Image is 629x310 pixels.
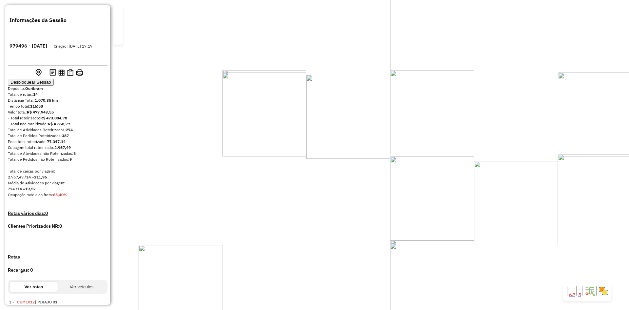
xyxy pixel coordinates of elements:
a: Rotas [8,254,107,260]
a: Criar modelo [115,34,121,40]
div: 274 / 14 = [8,186,107,192]
em: NR [569,292,575,297]
strong: 1.070,35 km [35,98,58,103]
span: | PIRAJU 01 [35,300,57,304]
em: R [578,292,581,297]
div: Valor total: [8,109,107,115]
div: Total de caixas por viagem: [8,168,107,174]
span: Ocupação média da frota: [8,192,53,197]
div: Total de Atividades Roteirizadas: [8,127,107,133]
img: Exibir/Ocultar setores [598,286,609,296]
a: Nova sessão e pesquisa [115,8,121,13]
button: Exibir sessão original [31,72,34,74]
button: Desbloquear Sessão [8,79,54,86]
strong: R$ 477.943,55 [27,110,54,114]
span: Exibir rótulo [578,293,581,297]
a: Exportar sessão [115,19,121,24]
strong: 0 [45,210,48,216]
strong: 9 [69,157,72,162]
strong: 387 [62,133,69,138]
strong: Ouribram [25,86,43,91]
strong: 116:58 [30,104,43,109]
button: Logs desbloquear sessão [48,68,57,79]
div: Depósito: [8,86,107,92]
strong: 211,96 [34,175,47,179]
div: Distância Total: [8,97,107,103]
div: Peso total roteirizado: [8,139,107,145]
div: - Total não roteirizado: [8,121,107,127]
div: 2.967,49 / 14 = [8,174,107,180]
div: Cubagem total roteirizado: [8,145,107,151]
strong: 77.347,14 [47,139,66,144]
strong: 274 [66,127,73,132]
div: Total de Pedidos não Roteirizados: [8,156,107,162]
button: Imprimir Rotas [75,68,84,78]
button: Centralizar mapa no depósito ou ponto de apoio [34,68,43,79]
strong: 2.967,49 [54,145,71,150]
strong: R$ 473.084,78 [40,115,67,120]
h4: Rotas vários dias: [8,210,107,217]
button: Visualizar relatório de Roteirização [57,68,66,78]
strong: 0 [59,223,62,229]
h6: 979496 - [DATE] [10,42,47,50]
button: Ver rotas [10,282,58,292]
div: Total de Atividades não Roteirizadas: [8,151,107,156]
strong: 8 [73,151,76,156]
strong: 65,40% [53,192,67,197]
h4: Recargas: 0 [8,267,107,274]
div: Total de rotas: [8,92,107,97]
div: Criação: [DATE] 17:19 [54,43,92,49]
button: Visualizar Romaneio [66,68,75,78]
div: Total de Pedidos Roteirizados: [8,133,107,139]
strong: 19,57 [25,186,36,191]
h4: Informações da Sessão [10,16,67,24]
span: CUM1012 [17,300,35,304]
button: Ver veículos [58,282,105,292]
img: Fluxo de ruas [584,286,595,296]
strong: R$ 4.858,77 [48,121,70,126]
h4: Clientes Priorizados NR: [8,223,107,230]
span: 1 - [9,300,57,304]
div: - Total roteirizado: [8,115,107,121]
div: Média de Atividades por viagem: [8,180,107,186]
span: Ocultar NR [569,293,575,297]
strong: 14 [33,92,38,97]
div: Tempo total: [8,103,107,109]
